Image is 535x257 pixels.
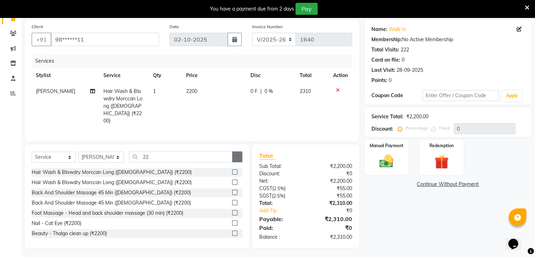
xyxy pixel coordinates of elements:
[371,92,422,99] div: Coupon Code
[402,56,405,64] div: 0
[366,181,530,188] a: Continue Without Payment
[265,88,273,95] span: 0 %
[32,189,191,196] div: Back And Shoulder Massage 45 Min ([DEMOGRAPHIC_DATA]) (₹2200)
[401,46,409,54] div: 222
[259,185,272,192] span: CGST
[254,163,306,170] div: Sub Total:
[36,88,75,94] span: [PERSON_NAME]
[439,125,450,131] label: Fixed
[273,193,284,199] span: 2.5%
[295,68,329,83] th: Total
[300,88,311,94] span: 2310
[306,192,357,200] div: ₹55.00
[371,113,403,120] div: Service Total:
[371,26,387,33] div: Name:
[254,215,306,223] div: Payable:
[306,233,357,241] div: ₹2,310.00
[254,233,306,241] div: Balance :
[306,163,357,170] div: ₹2,200.00
[51,33,159,46] input: Search by Name/Mobile/Email/Code
[306,224,357,232] div: ₹0
[182,68,246,83] th: Price
[254,224,306,232] div: Paid:
[406,113,428,120] div: ₹2,200.00
[502,90,522,101] button: Apply
[149,68,182,83] th: Qty
[129,151,233,162] input: Search or Scan
[254,185,306,192] div: ( )
[306,185,357,192] div: ₹55.00
[210,5,294,13] div: You have a payment due from 2 days
[32,220,81,227] div: Nail - Cat Eye (₹2200)
[254,170,306,177] div: Discount:
[254,177,306,185] div: Net:
[371,46,399,54] div: Total Visits:
[389,26,406,33] a: Walk In
[295,3,318,15] button: Pay
[371,36,524,43] div: No Active Membership
[370,143,403,149] label: Manual Payment
[505,229,528,250] iframe: chat widget
[389,77,391,84] div: 0
[371,125,393,133] div: Discount:
[306,177,357,185] div: ₹2,200.00
[32,55,357,68] div: Services
[306,200,357,207] div: ₹2,310.00
[306,170,357,177] div: ₹0
[371,67,395,74] div: Last Visit:
[371,77,387,84] div: Points:
[32,179,192,186] div: Hair Wash & Blowdry Morccan Long ([DEMOGRAPHIC_DATA]) (₹2200)
[153,88,156,94] span: 1
[32,209,183,217] div: Foot Massage - Head and back shoulder massage (30 min) (₹2200)
[103,88,142,124] span: Hair Wash & Blowdry Morccan Long ([DEMOGRAPHIC_DATA]) (₹2200)
[99,68,149,83] th: Service
[186,88,197,94] span: 2200
[259,193,272,199] span: SGST
[32,24,43,30] label: Client
[371,56,400,64] div: Card on file:
[396,67,423,74] div: 28-09-2025
[375,153,398,169] img: _cash.svg
[32,68,99,83] th: Stylist
[170,24,179,30] label: Date
[246,68,295,83] th: Disc
[306,215,357,223] div: ₹2,310.00
[406,125,428,131] label: Percentage
[252,24,283,30] label: Invoice Number
[32,230,107,237] div: Beauty - Thalgo clean up (₹2200)
[32,33,51,46] button: +91
[32,169,192,176] div: Hair Wash & Blowdry Morccan Long ([DEMOGRAPHIC_DATA]) (₹2200)
[254,192,306,200] div: ( )
[274,186,284,191] span: 2.5%
[259,152,275,159] span: Total
[254,207,314,214] a: Add Tip
[329,68,352,83] th: Action
[371,36,402,43] div: Membership:
[250,88,257,95] span: 0 F
[430,153,453,171] img: _gift.svg
[254,200,306,207] div: Total:
[32,199,191,207] div: Back And Shoulder Massage 45 Min ([DEMOGRAPHIC_DATA]) (₹2200)
[422,90,499,101] input: Enter Offer / Coupon Code
[314,207,357,214] div: ₹0
[429,143,454,149] label: Redemption
[260,88,262,95] span: |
